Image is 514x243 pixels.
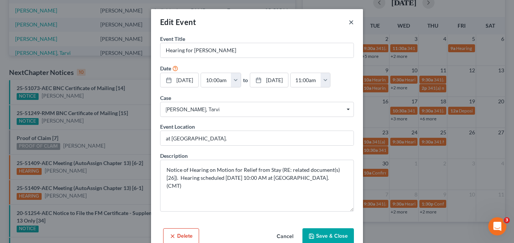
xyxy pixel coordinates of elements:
[160,17,196,26] span: Edit Event
[160,123,195,131] label: Event Location
[160,36,185,42] span: Event Title
[160,73,198,87] a: [DATE]
[160,64,171,72] label: Date
[504,217,510,223] span: 3
[349,17,354,26] button: ×
[291,73,321,87] input: -- : --
[160,152,188,160] label: Description
[201,73,231,87] input: -- : --
[160,102,354,117] span: Select box activate
[488,217,506,235] iframe: Intercom live chat
[166,106,348,114] span: [PERSON_NAME], Tarvi
[160,131,354,145] input: Enter location...
[250,73,288,87] a: [DATE]
[160,43,354,58] input: Enter event name...
[243,76,248,84] label: to
[160,94,171,102] label: Case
